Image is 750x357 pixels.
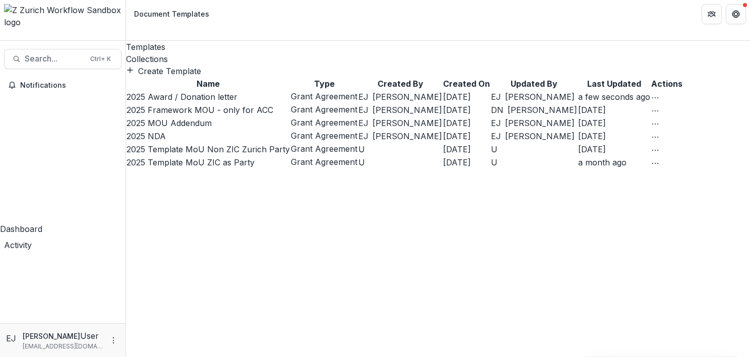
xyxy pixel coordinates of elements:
[578,118,606,128] span: [DATE]
[25,54,84,64] span: Search...
[23,331,80,341] p: [PERSON_NAME]
[578,92,650,102] span: a few seconds ago
[651,117,659,129] button: More Action
[505,130,575,142] span: [PERSON_NAME]
[372,91,442,103] span: [PERSON_NAME]
[651,77,683,90] th: Actions
[4,77,121,93] button: Notifications
[126,77,290,90] th: Name
[443,92,471,102] span: [DATE]
[20,81,117,90] span: Notifications
[358,117,368,129] div: Emelie Jutblad
[127,118,212,128] a: 2025 MOU Addendum
[291,144,357,154] span: Grant Agreement
[508,104,577,116] span: [PERSON_NAME]
[491,156,497,168] div: Unknown
[443,77,490,90] th: Created On
[127,92,237,102] a: 2025 Award / Donation letter
[358,77,443,90] th: Created By
[134,9,209,19] div: Document Templates
[126,41,750,53] a: Templates
[651,130,659,142] button: More Action
[130,7,213,21] nav: breadcrumb
[505,91,575,103] span: [PERSON_NAME]
[726,4,746,24] button: Get Help
[372,104,442,116] span: [PERSON_NAME]
[127,131,166,141] a: 2025 NDA
[127,157,255,167] a: 2025 Template MoU ZIC as Party
[443,157,471,167] span: [DATE]
[290,77,358,90] th: Type
[578,157,627,167] span: a month ago
[443,105,471,115] span: [DATE]
[443,118,471,128] span: [DATE]
[4,4,121,28] img: Z Zurich Workflow Sandbox logo
[651,156,659,168] button: More Action
[80,330,99,342] p: User
[491,117,501,129] div: Emelie Jutblad
[23,342,103,351] p: [EMAIL_ADDRESS][DOMAIN_NAME]
[443,144,471,154] span: [DATE]
[651,104,659,116] button: More Action
[358,130,368,142] div: Emelie Jutblad
[107,334,119,346] button: More
[491,143,497,155] div: Unknown
[491,104,504,116] div: David Nash
[6,332,19,344] div: Emelie Jutblad
[491,130,501,142] div: Emelie Jutblad
[578,77,651,90] th: Last Updated
[578,131,606,141] span: [DATE]
[126,65,201,77] button: Create Template
[4,240,32,250] span: Activity
[491,91,501,103] div: Emelie Jutblad
[578,105,606,115] span: [DATE]
[358,104,368,116] div: Emelie Jutblad
[291,131,357,141] span: Grant Agreement
[651,143,659,155] button: More Action
[578,144,606,154] span: [DATE]
[291,118,357,128] span: Grant Agreement
[702,4,722,24] button: Partners
[372,130,442,142] span: [PERSON_NAME]
[358,91,368,103] div: Emelie Jutblad
[126,53,750,65] a: Collections
[127,144,290,154] a: 2025 Template MoU Non ZIC Zurich Party
[88,53,113,65] div: Ctrl + K
[443,131,471,141] span: [DATE]
[372,117,442,129] span: [PERSON_NAME]
[291,157,357,167] span: Grant Agreement
[291,92,357,101] span: Grant Agreement
[358,143,365,155] div: Unknown
[651,91,659,103] button: More Action
[291,105,357,114] span: Grant Agreement
[127,105,273,115] a: 2025 Framework MOU - only for ACC
[490,77,578,90] th: Updated By
[4,49,121,69] button: Search...
[358,156,365,168] div: Unknown
[505,117,575,129] span: [PERSON_NAME]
